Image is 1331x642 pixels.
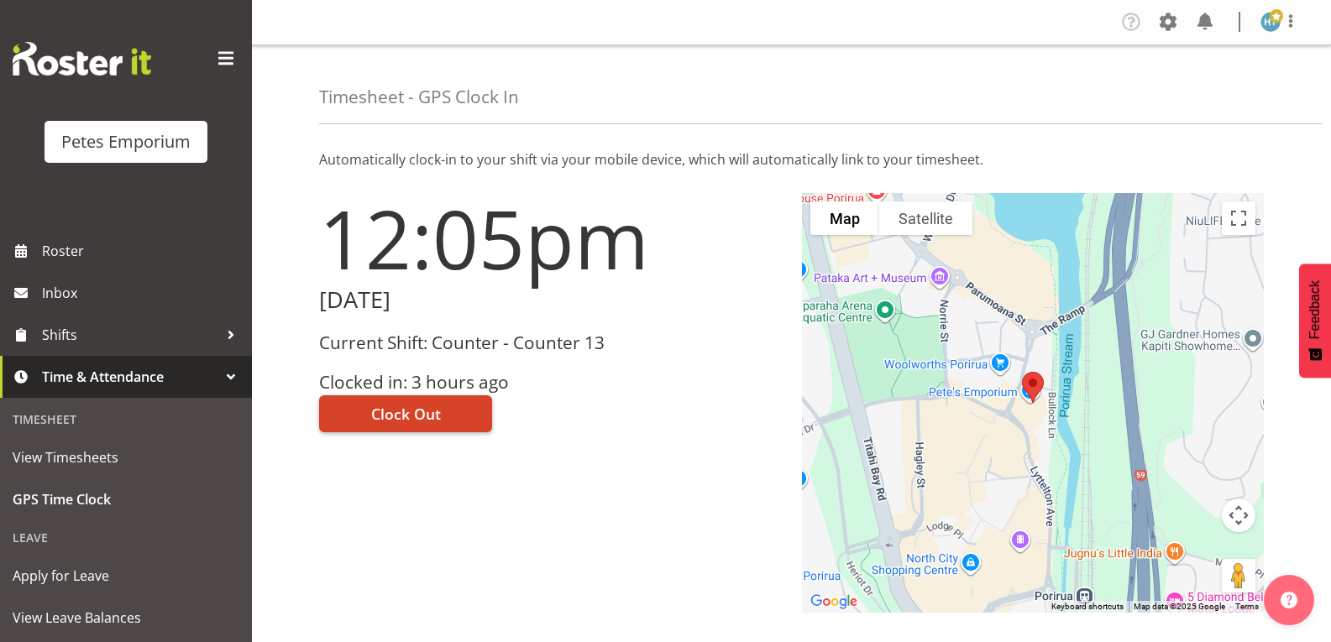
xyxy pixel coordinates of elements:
button: Show street map [810,201,879,235]
h2: [DATE] [319,287,782,313]
span: Shifts [42,322,218,347]
a: Open this area in Google Maps (opens a new window) [806,591,862,613]
span: GPS Time Clock [13,487,239,512]
span: Inbox [42,280,244,305]
span: Apply for Leave [13,563,239,588]
button: Keyboard shortcuts [1051,601,1124,613]
div: Leave [4,520,248,555]
img: Rosterit website logo [13,42,151,76]
h3: Clocked in: 3 hours ago [319,373,782,392]
img: Google [806,591,862,613]
button: Feedback - Show survey [1299,264,1331,378]
img: helena-tomlin701.jpg [1260,12,1281,32]
a: Terms (opens in new tab) [1235,602,1259,611]
span: View Leave Balances [13,605,239,630]
img: help-xxl-2.png [1281,592,1297,608]
span: Feedback [1307,280,1323,339]
button: Show satellite imagery [879,201,972,235]
h4: Timesheet - GPS Clock In [319,87,519,107]
button: Map camera controls [1222,498,1255,532]
a: View Leave Balances [4,597,248,639]
span: Clock Out [371,403,441,425]
div: Petes Emporium [61,129,191,154]
span: Time & Attendance [42,364,218,389]
span: Map data ©2025 Google [1134,602,1225,611]
a: View Timesheets [4,436,248,478]
div: Timesheet [4,402,248,436]
button: Clock Out [319,395,492,432]
span: Roster [42,238,244,264]
p: Automatically clock-in to your shift via your mobile device, which will automatically link to you... [319,149,1264,170]
h3: Current Shift: Counter - Counter 13 [319,333,782,352]
a: Apply for Leave [4,555,248,597]
a: GPS Time Clock [4,478,248,520]
button: Drag Pegman onto the map to open Street View [1222,559,1255,592]
h1: 12:05pm [319,193,782,284]
span: View Timesheets [13,445,239,470]
button: Toggle fullscreen view [1222,201,1255,235]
